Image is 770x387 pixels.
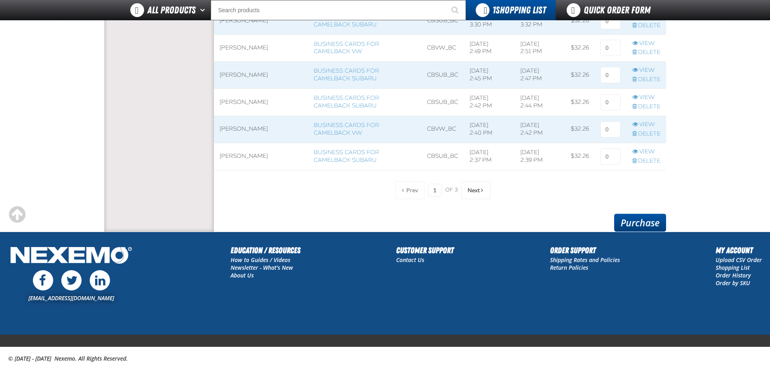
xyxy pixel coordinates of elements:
a: Business Cards for Camelback Subaru [314,149,379,163]
a: Upload CSV Order [716,256,762,264]
td: CBSUB_BC [421,62,464,89]
td: [DATE] 3:32 PM [515,7,565,34]
span: Shopping List [492,4,546,16]
a: View row action [632,121,660,129]
td: [PERSON_NAME] [214,89,308,116]
button: Next Page [461,181,491,199]
td: [DATE] 2:40 PM [464,116,515,143]
a: Return Policies [550,264,588,271]
a: Purchase [614,214,666,232]
a: About Us [231,271,254,279]
td: $32.26 [565,62,595,89]
a: Delete row action [632,76,660,84]
a: Order by SKU [716,279,750,287]
a: Delete row action [632,22,660,30]
td: [DATE] 2:42 PM [464,89,515,116]
h2: My Account [716,244,762,256]
td: [DATE] 3:30 PM [464,7,515,34]
td: [PERSON_NAME] [214,34,308,62]
div: Scroll to the top [8,206,26,224]
td: [DATE] 2:45 PM [464,62,515,89]
h2: Education / Resources [231,244,300,256]
span: of 3 [445,187,458,194]
a: Contact Us [396,256,424,264]
a: Shopping List [716,264,750,271]
a: Delete row action [632,130,660,138]
td: $32.26 [565,34,595,62]
a: Delete row action [632,49,660,56]
td: CBVW_BC [421,34,464,62]
a: View row action [632,148,660,156]
td: CBSUB_BC [421,89,464,116]
td: [DATE] 2:51 PM [515,34,565,62]
td: [DATE] 2:39 PM [515,143,565,170]
td: [PERSON_NAME] [214,7,308,34]
input: 0 [600,13,621,29]
td: $32.26 [565,89,595,116]
td: [DATE] 2:49 PM [464,34,515,62]
span: Next Page [468,187,480,193]
a: Delete row action [632,157,660,165]
a: [EMAIL_ADDRESS][DOMAIN_NAME] [28,294,114,302]
a: Shipping Rates and Policies [550,256,620,264]
td: [PERSON_NAME] [214,62,308,89]
img: Nexemo Logo [8,244,134,268]
input: 0 [600,40,621,56]
td: [DATE] 2:44 PM [515,89,565,116]
a: Business Cards for Camelback Subaru [314,67,379,82]
td: $32.26 [565,116,595,143]
a: View row action [632,67,660,74]
a: Business Cards for Camelback VW [314,41,379,55]
h2: Customer Support [396,244,454,256]
td: CBSUB_BC [421,143,464,170]
a: Order History [716,271,751,279]
a: View row action [632,94,660,101]
td: [DATE] 2:47 PM [515,62,565,89]
a: Business Cards for Camelback VW [314,122,379,136]
td: [DATE] 2:37 PM [464,143,515,170]
input: 0 [600,67,621,83]
td: CBSUB_BC [421,7,464,34]
td: [DATE] 2:42 PM [515,116,565,143]
a: Newsletter - What's New [231,264,293,271]
td: $32.26 [565,143,595,170]
input: Current page number [428,184,442,197]
strong: 1 [492,4,496,16]
td: [PERSON_NAME] [214,116,308,143]
td: $32.26 [565,7,595,34]
h2: Order Support [550,244,620,256]
a: View row action [632,40,660,47]
td: [PERSON_NAME] [214,143,308,170]
a: Business Cards for Camelback Subaru [314,95,379,109]
a: Business Cards for Camelback Subaru [314,13,379,28]
input: 0 [600,94,621,110]
a: How to Guides / Videos [231,256,290,264]
a: Delete row action [632,103,660,111]
td: CBVW_BC [421,116,464,143]
input: 0 [600,121,621,138]
input: 0 [600,148,621,165]
span: All Products [147,3,196,17]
